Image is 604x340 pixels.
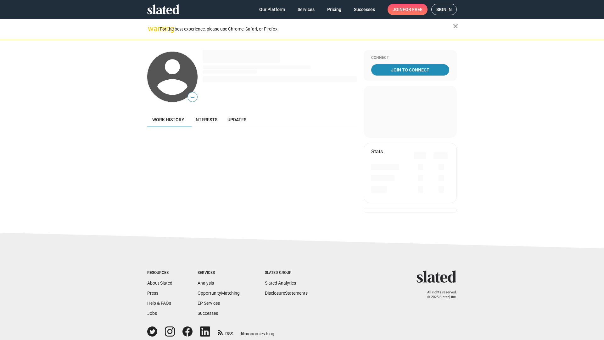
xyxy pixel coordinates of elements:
span: Sign in [436,4,452,15]
a: DisclosureStatements [265,291,308,296]
a: Our Platform [254,4,290,15]
a: Interests [189,112,222,127]
a: Work history [147,112,189,127]
p: All rights reserved. © 2025 Slated, Inc. [421,290,457,299]
a: Join To Connect [371,64,449,76]
a: EP Services [198,301,220,306]
a: Jobs [147,311,157,316]
span: Pricing [327,4,341,15]
span: for free [403,4,422,15]
span: Updates [227,117,246,122]
span: Join [393,4,422,15]
a: Successes [198,311,218,316]
a: Analysis [198,280,214,286]
div: Connect [371,55,449,60]
a: Successes [349,4,380,15]
a: Help & FAQs [147,301,171,306]
mat-icon: warning [148,25,155,32]
span: Join To Connect [372,64,448,76]
span: film [241,331,248,336]
a: Slated Analytics [265,280,296,286]
a: Joinfor free [388,4,428,15]
span: — [188,93,197,101]
a: Updates [222,112,251,127]
div: Resources [147,270,172,275]
mat-icon: close [452,22,459,30]
span: Work history [152,117,184,122]
span: Our Platform [259,4,285,15]
span: Interests [194,117,217,122]
div: For the best experience, please use Chrome, Safari, or Firefox. [160,25,453,33]
span: Successes [354,4,375,15]
div: Slated Group [265,270,308,275]
a: RSS [218,327,233,337]
span: Services [298,4,315,15]
mat-card-title: Stats [371,148,383,155]
a: Pricing [322,4,346,15]
div: Services [198,270,240,275]
a: Sign in [431,4,457,15]
a: OpportunityMatching [198,291,240,296]
a: Services [293,4,320,15]
a: About Slated [147,280,172,286]
a: Press [147,291,158,296]
a: filmonomics blog [241,326,274,337]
